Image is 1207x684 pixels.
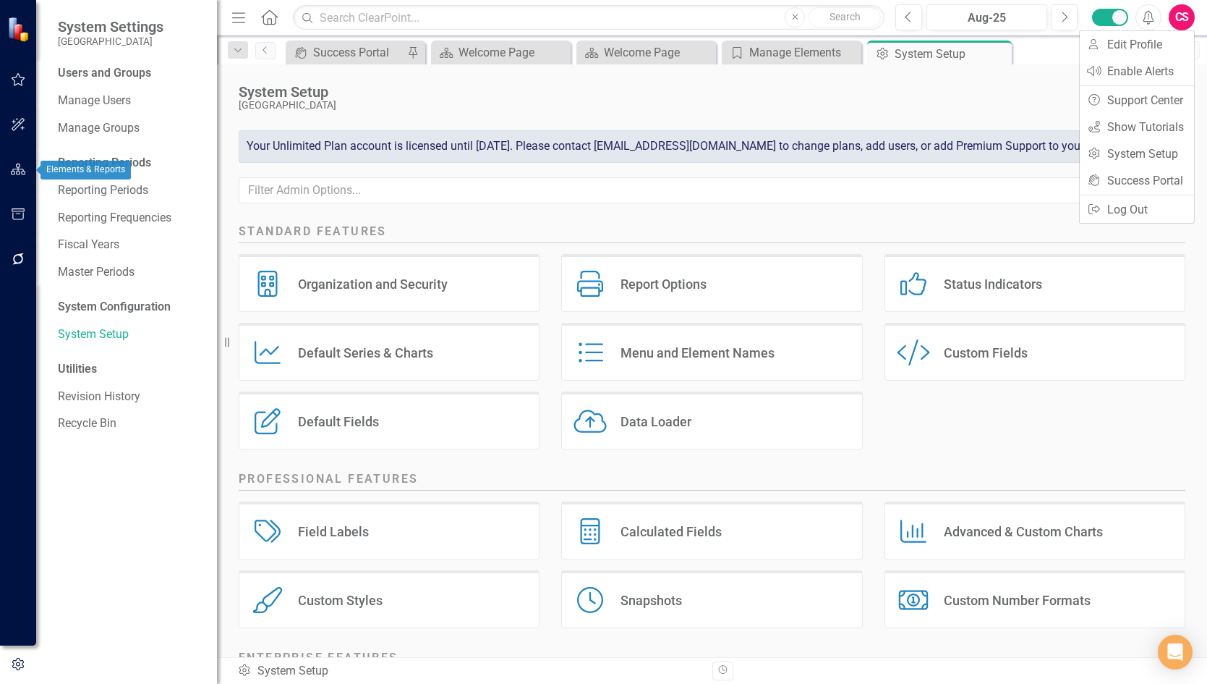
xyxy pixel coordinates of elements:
small: [GEOGRAPHIC_DATA] [58,35,163,47]
a: Support Center [1080,87,1194,114]
a: Master Periods [58,264,202,281]
div: Field Labels [298,523,369,540]
a: Reporting Frequencies [58,210,202,227]
div: Reporting Periods [58,155,202,172]
a: Enable Alerts [1080,58,1194,85]
div: Data Loader [620,413,691,430]
a: System Setup [1080,140,1194,167]
div: System Setup [237,663,701,680]
div: System Setup [239,84,1104,100]
a: Revision History [58,389,202,405]
a: Manage Elements [725,43,858,62]
h2: Standard Features [239,224,1185,243]
div: System Configuration [58,299,202,316]
a: Success Portal [1080,167,1194,194]
button: CS [1169,4,1195,30]
a: Log Out [1080,196,1194,223]
img: ClearPoint Strategy [7,17,33,42]
a: System Setup [58,326,202,343]
a: Edit Profile [1080,31,1194,58]
div: Custom Styles [298,592,383,609]
a: Success Portal [289,43,404,62]
a: Welcome Page [435,43,567,62]
button: Search [809,7,881,28]
input: Search ClearPoint... [293,5,884,30]
div: Snapshots [620,592,682,609]
div: Utilities [58,361,202,378]
div: Menu and Element Names [620,345,775,361]
a: Recycle Bin [58,415,202,432]
h2: Enterprise Features [239,650,1185,670]
div: Advanced & Custom Charts [944,523,1103,540]
div: Elements & Reports [40,161,131,180]
div: Custom Number Formats [944,592,1091,609]
a: Manage Users [58,93,202,109]
div: Calculated Fields [620,523,722,540]
div: Aug-25 [931,9,1042,27]
div: Default Fields [298,413,379,430]
span: Search [829,11,861,22]
div: [GEOGRAPHIC_DATA] [239,100,1104,111]
div: Default Series & Charts [298,345,433,361]
span: System Settings [58,18,163,35]
a: Manage Groups [58,120,202,137]
input: Filter Admin Options... [239,177,1185,204]
button: Aug-25 [926,4,1047,30]
div: Welcome Page [459,43,567,62]
div: Organization and Security [298,276,448,292]
h2: Professional Features [239,471,1185,491]
div: Custom Fields [944,345,1028,361]
a: Welcome Page [580,43,712,62]
div: Manage Elements [749,43,858,62]
a: Reporting Periods [58,182,202,199]
div: Users and Groups [58,65,202,82]
div: Open Intercom Messenger [1158,635,1193,670]
div: Success Portal [313,43,404,62]
a: Fiscal Years [58,237,202,253]
div: Your Unlimited Plan account is licensed until [DATE]. Please contact [EMAIL_ADDRESS][DOMAIN_NAME]... [239,130,1185,163]
div: Status Indicators [944,276,1042,292]
div: Report Options [620,276,707,292]
a: Show Tutorials [1080,114,1194,140]
div: Welcome Page [604,43,712,62]
div: System Setup [895,45,1008,63]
